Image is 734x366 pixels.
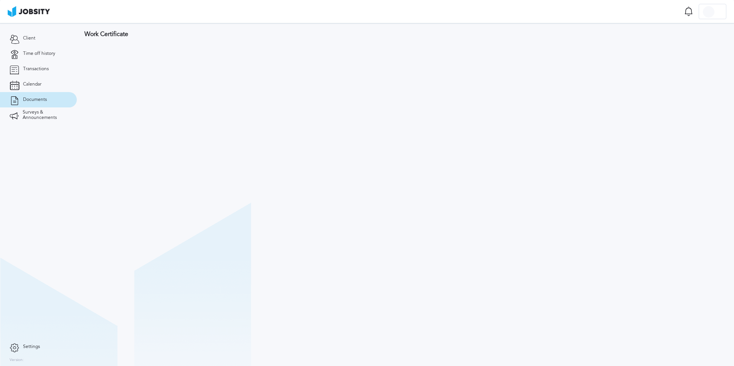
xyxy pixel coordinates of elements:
[23,66,49,72] span: Transactions
[8,6,50,17] img: ab4bad089aa723f57921c736e9817d99.png
[23,82,41,87] span: Calendar
[23,110,67,120] span: Surveys & Announcements
[23,36,35,41] span: Client
[84,31,726,38] h3: Work Certificate
[23,97,47,102] span: Documents
[10,358,24,363] label: Version:
[23,344,40,350] span: Settings
[23,51,55,56] span: Time off history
